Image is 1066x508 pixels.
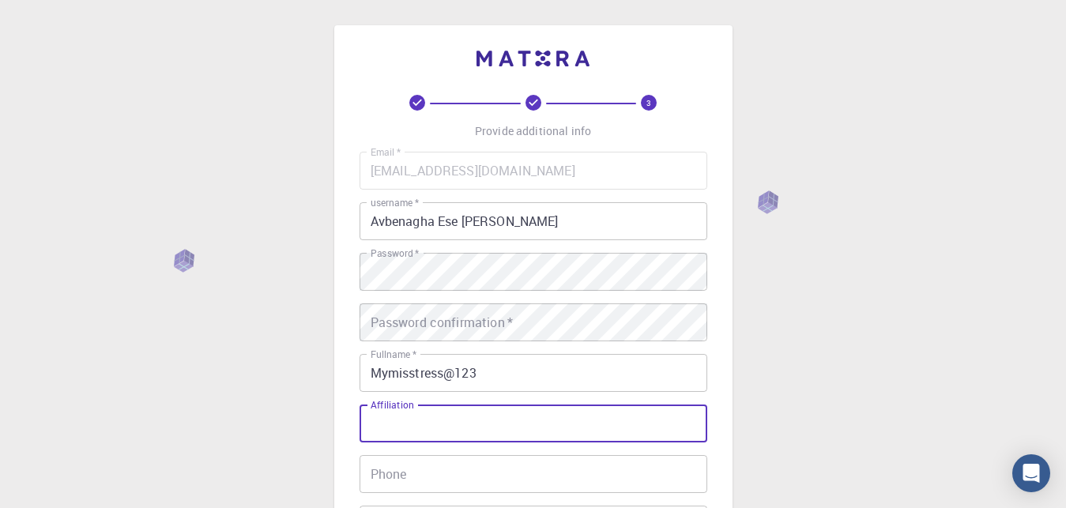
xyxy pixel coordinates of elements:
label: Password [371,246,419,260]
text: 3 [646,97,651,108]
label: Fullname [371,348,416,361]
p: Provide additional info [475,123,591,139]
label: Email [371,145,401,159]
label: Affiliation [371,398,413,412]
div: Open Intercom Messenger [1012,454,1050,492]
label: username [371,196,419,209]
